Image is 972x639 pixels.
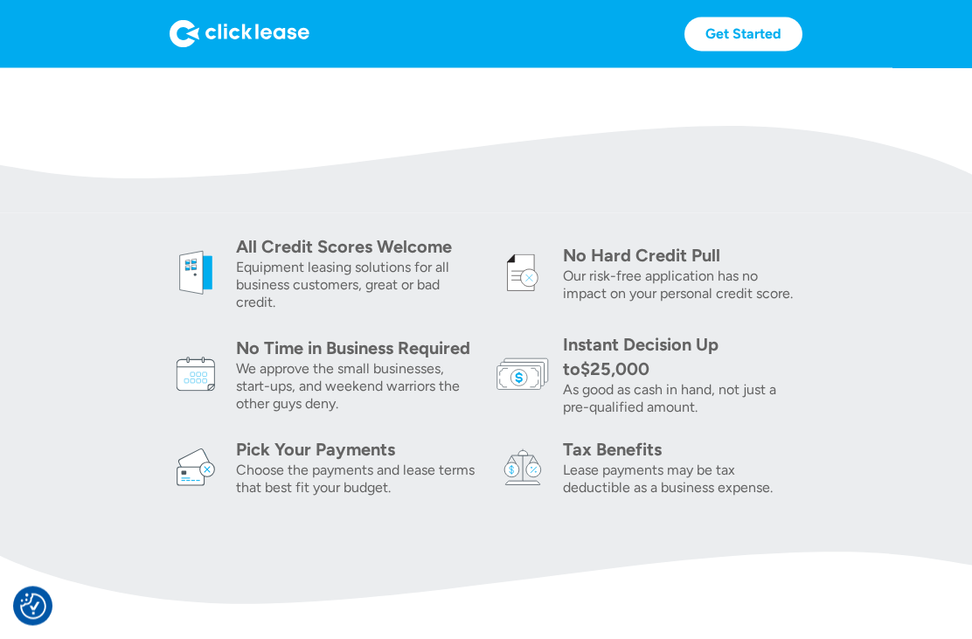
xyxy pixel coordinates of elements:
[236,260,476,312] div: Equipment leasing solutions for all business customers, great or bad credit.
[236,438,476,462] div: Pick Your Payments
[170,441,222,494] img: card icon
[496,247,549,300] img: credit icon
[496,349,549,401] img: money icon
[236,462,476,497] div: Choose the payments and lease terms that best fit your budget.
[563,244,802,268] div: No Hard Credit Pull
[496,441,549,494] img: tax icon
[170,247,222,300] img: welcome icon
[563,462,802,497] div: Lease payments may be tax deductible as a business expense.
[563,335,719,380] div: Instant Decision Up to
[20,594,46,620] button: Consent Preferences
[170,349,222,401] img: calendar icon
[684,17,802,52] a: Get Started
[563,382,802,417] div: As good as cash in hand, not just a pre-qualified amount.
[236,235,476,260] div: All Credit Scores Welcome
[563,268,802,303] div: Our risk-free application has no impact on your personal credit score.
[580,359,649,380] div: $25,000
[20,594,46,620] img: Revisit consent button
[170,20,309,48] img: Logo
[563,438,802,462] div: Tax Benefits
[236,337,476,361] div: No Time in Business Required
[236,361,476,413] div: We approve the small businesses, start-ups, and weekend warriors the other guys deny.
